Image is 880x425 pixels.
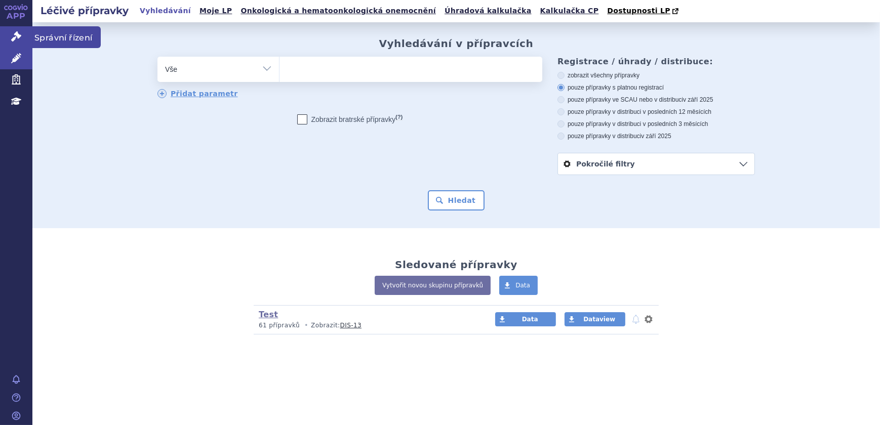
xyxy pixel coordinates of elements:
span: v září 2025 [683,96,713,103]
abbr: (?) [395,114,403,120]
label: Zobrazit bratrské přípravky [297,114,403,124]
a: DIS-13 [340,322,362,329]
a: Úhradová kalkulačka [442,4,535,18]
a: Dataview [565,312,625,326]
span: Data [515,282,530,289]
a: Pokročilé filtry [558,153,754,175]
label: pouze přípravky v distribuci v posledních 3 měsících [557,120,755,128]
span: Data [522,316,538,323]
i: • [302,321,311,330]
button: Hledat [428,190,485,210]
label: pouze přípravky s platnou registrací [557,83,755,92]
a: Přidat parametr [157,89,238,98]
p: Zobrazit: [259,321,476,330]
a: Test [259,310,278,319]
span: v září 2025 [641,133,671,140]
a: Vyhledávání [137,4,194,18]
a: Onkologická a hematoonkologická onemocnění [237,4,439,18]
span: Správní řízení [32,26,101,48]
span: Dostupnosti LP [607,7,670,15]
label: pouze přípravky v distribuci [557,132,755,140]
h2: Sledované přípravky [395,259,517,271]
h3: Registrace / úhrady / distribuce: [557,57,755,66]
button: nastavení [644,313,654,325]
label: pouze přípravky ve SCAU nebo v distribuci [557,96,755,104]
a: Kalkulačka CP [537,4,602,18]
a: Moje LP [196,4,235,18]
a: Dostupnosti LP [604,4,684,18]
a: Data [499,276,538,295]
label: pouze přípravky v distribuci v posledních 12 měsících [557,108,755,116]
span: Dataview [583,316,615,323]
span: 61 přípravků [259,322,300,329]
button: notifikace [631,313,641,325]
label: zobrazit všechny přípravky [557,71,755,79]
a: Vytvořit novou skupinu přípravků [375,276,491,295]
h2: Vyhledávání v přípravcích [379,37,534,50]
a: Data [495,312,556,326]
h2: Léčivé přípravky [32,4,137,18]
